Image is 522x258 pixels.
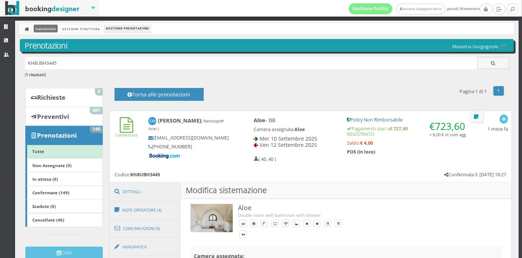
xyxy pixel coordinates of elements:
[25,126,103,145] a: Prenotazioni 149
[25,73,509,77] h6: ( )
[115,172,160,177] h5: Codice:
[148,117,224,132] b: [PERSON_NAME]
[116,126,138,138] a: Confermata
[238,212,373,218] div: Double room with bathroom with shower
[148,153,181,159] img: Booking-com-logo.png
[452,44,509,50] h5: Masseria Gorgognolo
[130,172,160,178] b: KH8UBH3445
[32,162,72,168] b: Non Assegnate (0)
[25,158,103,172] a: Non Assegnate (0)
[90,126,102,133] span: 149
[238,204,373,212] h3: Aloe
[347,149,375,155] b: POS (in loco)
[493,86,504,96] a: 1
[294,126,305,132] b: Aloe
[26,72,45,77] b: 1 risultati
[32,217,64,223] b: Cancellate (46)
[37,93,65,102] b: Richieste
[25,107,103,126] a: Preventivi 601
[429,132,467,137] small: + 8,00 € di costi agg.
[25,172,103,186] a: In attesa (0)
[148,135,229,141] h5: [EMAIL_ADDRESS][DOMAIN_NAME]
[181,182,511,199] h3: Modifica sistemazione
[25,88,103,107] a: Richieste 0
[445,172,507,177] h5: Confermata il: [DATE] 18:27
[347,140,468,146] h5: Saldo:
[5,1,80,15] img: BookingDesigner.com
[37,112,69,121] b: Preventivi
[32,176,58,182] b: In attesa (0)
[148,144,229,149] h5: [PHONE_NUMBER]
[115,88,204,101] button: Torna alle prenotazioni
[349,3,393,14] a: Gestione Profilo
[60,25,101,32] a: Gestione Struttura
[95,88,102,95] span: 0
[347,126,468,137] h5: Pagamento pari a REGISTRATO
[148,117,157,126] img: Callie Hernandez
[254,127,337,132] h5: Camera assegnata:
[90,107,102,114] span: 601
[25,185,103,199] a: Confermate (149)
[110,237,181,257] a: Anagrafica
[110,182,181,201] a: Dettagli
[347,117,468,123] h5: Policy Non Rimborsabile
[37,131,77,139] b: Prenotazioni
[32,148,44,154] b: Tutte
[254,117,337,123] h4: - BB
[429,120,465,133] span: €
[260,141,317,148] span: Ven 12 Settembre 2025
[25,145,103,159] a: Tutte
[349,3,480,14] span: giovedì, 04 settembre
[460,89,487,94] h5: Pagina 1 di 1
[110,201,181,220] a: Note Operatore (4)
[254,117,265,124] b: Aloe
[32,190,69,195] b: Confermate (149)
[25,199,103,213] a: Scadute (0)
[435,120,465,133] span: 723,60
[396,4,445,14] a: Masseria Gorgognolo Admin
[25,213,103,227] a: Cancellate (46)
[110,219,181,238] a: Comunicazioni (0)
[260,135,317,142] span: Mer 10 Settembre 2025
[487,126,508,132] h5: 1 mese fa
[254,156,276,162] h5: ( 40, 40 )
[123,91,195,103] h4: Torna alle prenotazioni
[25,57,478,69] input: Ricerca cliente - (inserisci il codice, il nome, il cognome, il numero di telefono o la mail)
[104,25,151,33] li: Gestione Prenotazioni
[390,126,408,132] strong: € 727,60
[32,203,56,209] b: Scadute (0)
[499,44,509,50] img: 0603869b585f11eeb13b0a069e529790.png
[34,25,58,32] a: Dashboard
[360,140,373,146] strong: € 4,00
[25,41,509,50] h3: Prenotazioni
[191,204,233,232] img: f97ec352592711ee9b0b027e0800ecac.jpg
